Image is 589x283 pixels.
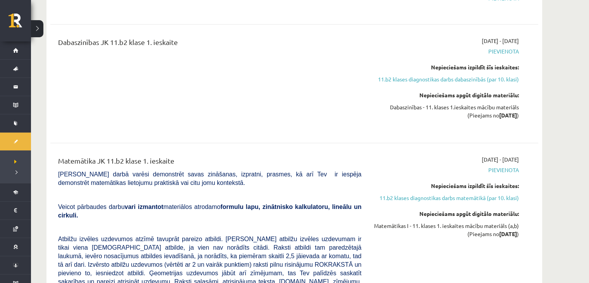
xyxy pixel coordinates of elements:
strong: [DATE] [499,112,517,119]
div: Matemātikas I - 11. klases 1. ieskaites mācību materiāls (a,b) (Pieejams no ) [373,222,519,238]
div: Dabaszinības - 11. klases 1.ieskaites mācību materiāls (Pieejams no ) [373,103,519,119]
span: Veicot pārbaudes darbu materiālos atrodamo [58,204,361,219]
div: Nepieciešams izpildīt šīs ieskaites: [373,182,519,190]
a: Rīgas 1. Tālmācības vidusskola [9,14,31,33]
div: Nepieciešams apgūt digitālo materiālu: [373,91,519,99]
a: 11.b2 klases diagnostikas darbs matemātikā (par 10. klasi) [373,194,519,202]
span: [DATE] - [DATE] [482,37,519,45]
div: Nepieciešams apgūt digitālo materiālu: [373,210,519,218]
b: formulu lapu, zinātnisko kalkulatoru, lineālu un cirkuli. [58,204,361,219]
div: Dabaszinības JK 11.b2 klase 1. ieskaite [58,37,361,51]
span: [DATE] - [DATE] [482,155,519,164]
div: Nepieciešams izpildīt šīs ieskaites: [373,63,519,71]
span: Pievienota [373,47,519,55]
b: vari izmantot [125,204,163,210]
span: Pievienota [373,166,519,174]
div: Matemātika JK 11.b2 klase 1. ieskaite [58,155,361,170]
a: 11.b2 klases diagnostikas darbs dabaszinībās (par 10. klasi) [373,75,519,83]
span: [PERSON_NAME] darbā varēsi demonstrēt savas zināšanas, izpratni, prasmes, kā arī Tev ir iespēja d... [58,171,361,186]
strong: [DATE] [499,230,517,237]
